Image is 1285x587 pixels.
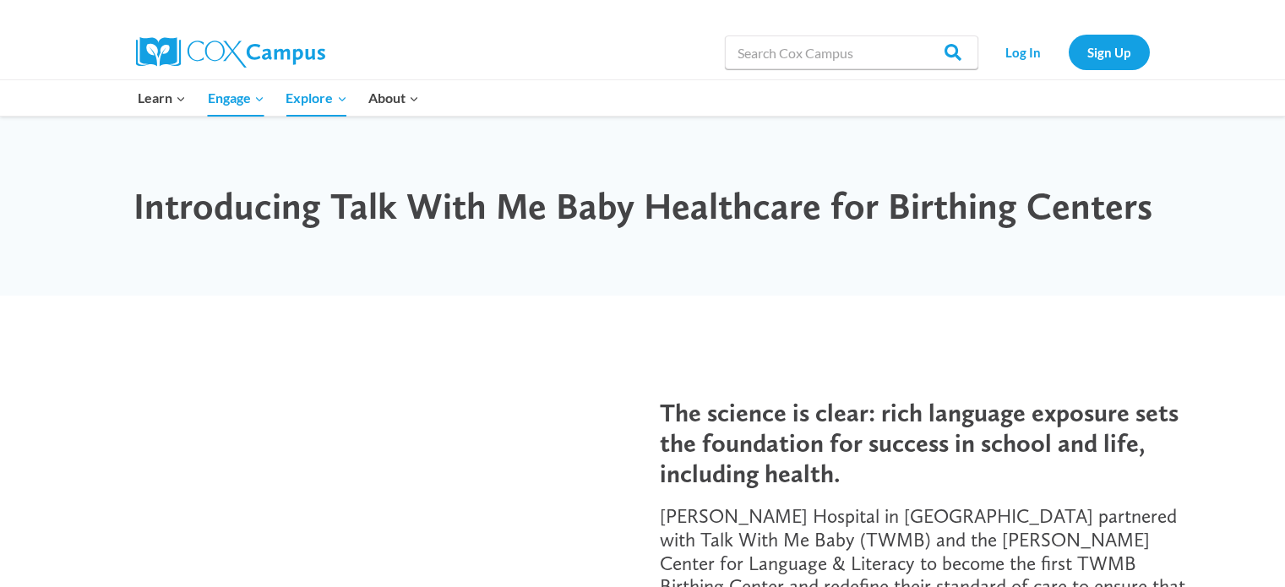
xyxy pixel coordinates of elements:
[138,87,186,109] span: Learn
[660,397,1179,488] span: The science is clear: rich language exposure sets the foundation for success in school and life, ...
[286,87,346,109] span: Explore
[368,87,419,109] span: About
[208,87,264,109] span: Engage
[136,37,325,68] img: Cox Campus
[128,80,430,116] nav: Primary Navigation
[1069,35,1150,69] a: Sign Up
[132,184,1154,229] h1: Introducing Talk With Me Baby Healthcare for Birthing Centers
[987,35,1060,69] a: Log In
[725,35,978,69] input: Search Cox Campus
[987,35,1150,69] nav: Secondary Navigation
